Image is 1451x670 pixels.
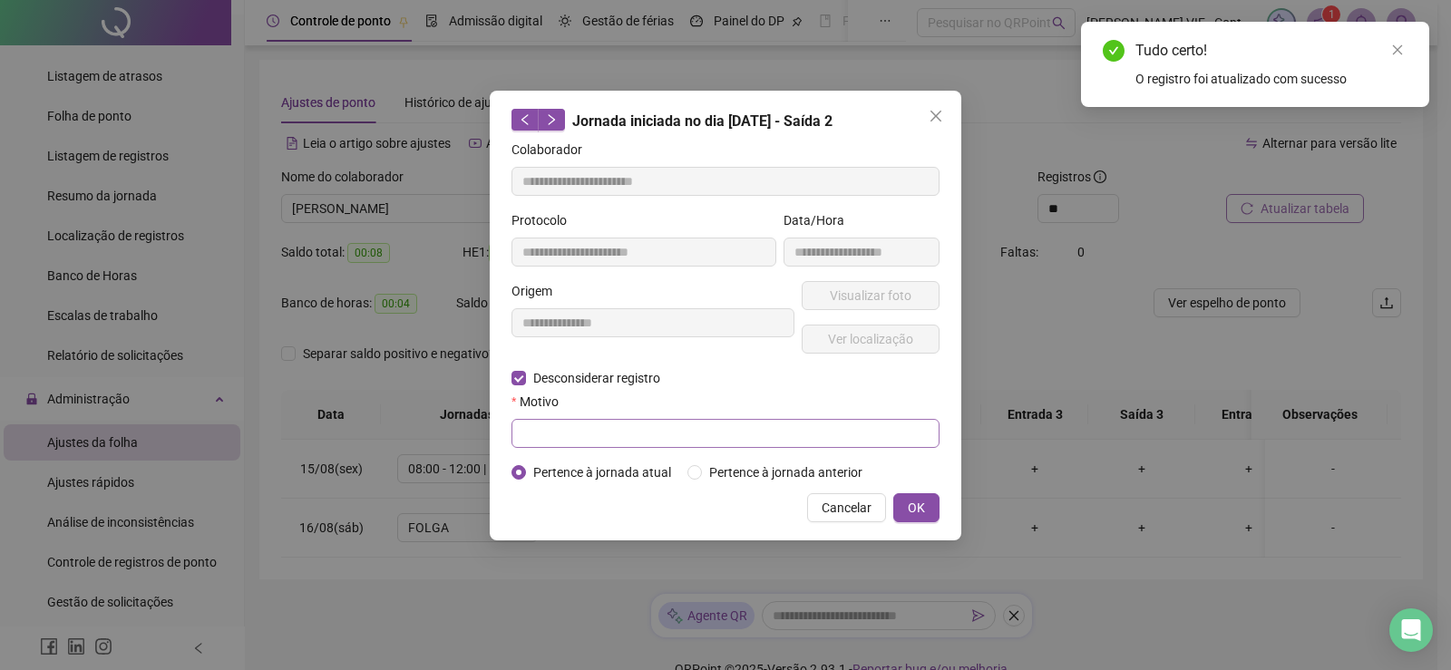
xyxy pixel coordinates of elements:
div: Tudo certo! [1135,40,1407,62]
button: Close [921,102,950,131]
button: Visualizar foto [802,281,940,310]
button: right [538,109,565,131]
div: Jornada iniciada no dia [DATE] - Saída 2 [511,109,940,132]
label: Motivo [511,392,570,412]
a: Close [1388,40,1407,60]
button: Cancelar [807,493,886,522]
span: Desconsiderar registro [526,368,667,388]
span: right [545,113,558,126]
button: left [511,109,539,131]
span: Pertence à jornada anterior [702,462,870,482]
span: check-circle [1103,40,1125,62]
span: left [519,113,531,126]
button: Ver localização [802,325,940,354]
label: Protocolo [511,210,579,230]
span: close [1391,44,1404,56]
button: OK [893,493,940,522]
span: OK [908,498,925,518]
div: Open Intercom Messenger [1389,608,1433,652]
div: O registro foi atualizado com sucesso [1135,69,1407,89]
span: Pertence à jornada atual [526,462,678,482]
label: Data/Hora [784,210,856,230]
label: Colaborador [511,140,594,160]
span: close [929,109,943,123]
span: Cancelar [822,498,872,518]
label: Origem [511,281,564,301]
